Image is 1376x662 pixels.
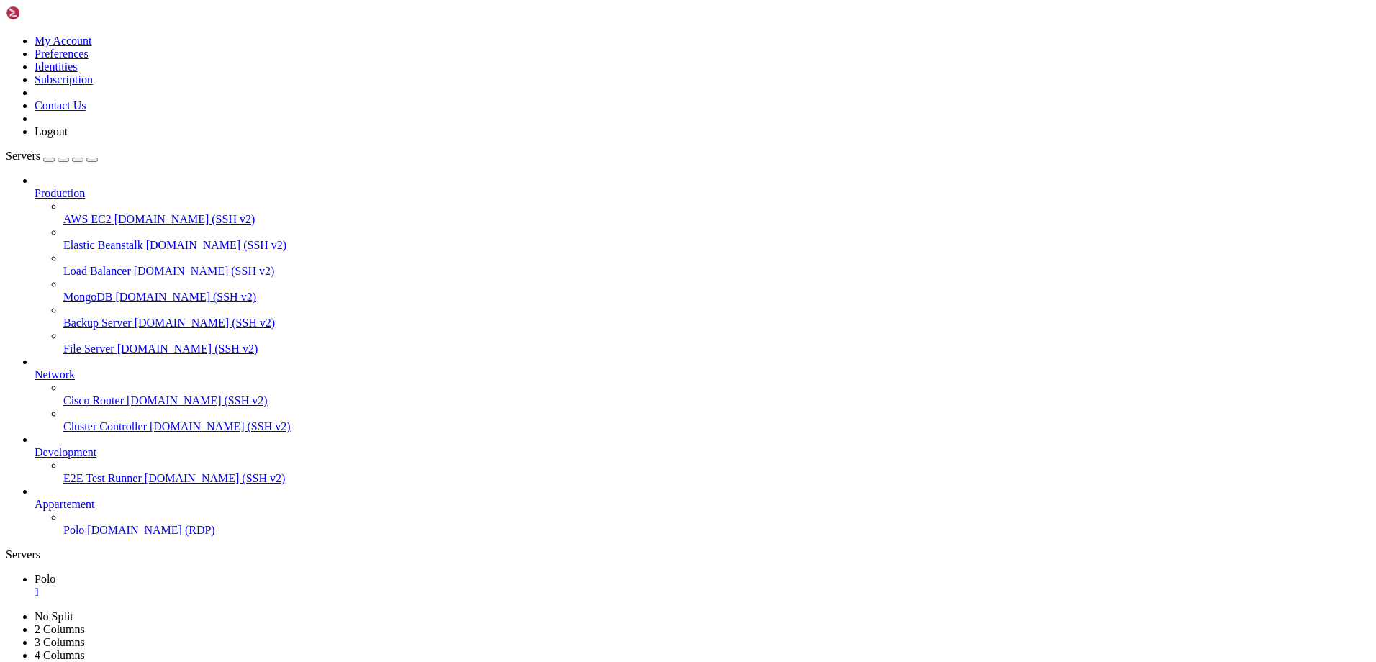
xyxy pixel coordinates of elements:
li: Cluster Controller [DOMAIN_NAME] (SSH v2) [63,407,1370,433]
span: Cisco Router [63,394,124,407]
span: [DOMAIN_NAME] (RDP) [87,524,214,536]
a: Servers [6,150,98,162]
a: Cisco Router [DOMAIN_NAME] (SSH v2) [63,394,1370,407]
a: Polo [DOMAIN_NAME] (RDP) [63,524,1370,537]
span: E2E Test Runner [63,472,142,484]
span: Servers [6,150,40,162]
a: Backup Server [DOMAIN_NAME] (SSH v2) [63,317,1370,330]
a: Development [35,446,1370,459]
span: Elastic Beanstalk [63,239,143,251]
a: Identities [35,60,78,73]
a: Production [35,187,1370,200]
li: Polo [DOMAIN_NAME] (RDP) [63,511,1370,537]
span: Load Balancer [63,265,131,277]
img: Shellngn [6,6,89,20]
span: Network [35,368,75,381]
a: File Server [DOMAIN_NAME] (SSH v2) [63,343,1370,355]
span: Polo [35,573,55,585]
span: Polo [63,524,84,536]
span: MongoDB [63,291,112,303]
a: Cluster Controller [DOMAIN_NAME] (SSH v2) [63,420,1370,433]
span: [DOMAIN_NAME] (SSH v2) [135,317,276,329]
span: AWS EC2 [63,213,112,225]
li: Production [35,174,1370,355]
a: Preferences [35,47,89,60]
a: Contact Us [35,99,86,112]
span: File Server [63,343,114,355]
li: Network [35,355,1370,433]
a: Logout [35,125,68,137]
span: Cluster Controller [63,420,147,432]
span: Production [35,187,85,199]
a: Load Balancer [DOMAIN_NAME] (SSH v2) [63,265,1370,278]
div: Servers [6,548,1370,561]
span: [DOMAIN_NAME] (SSH v2) [145,472,286,484]
span: Development [35,446,96,458]
a: 2 Columns [35,623,85,635]
a: MongoDB [DOMAIN_NAME] (SSH v2) [63,291,1370,304]
a: Network [35,368,1370,381]
span: Appartement [35,498,95,510]
span: [DOMAIN_NAME] (SSH v2) [117,343,258,355]
li: Appartement [35,485,1370,537]
li: File Server [DOMAIN_NAME] (SSH v2) [63,330,1370,355]
a: E2E Test Runner [DOMAIN_NAME] (SSH v2) [63,472,1370,485]
a: Appartement [35,498,1370,511]
li: AWS EC2 [DOMAIN_NAME] (SSH v2) [63,200,1370,226]
li: MongoDB [DOMAIN_NAME] (SSH v2) [63,278,1370,304]
span: [DOMAIN_NAME] (SSH v2) [115,291,256,303]
a: 3 Columns [35,636,85,648]
li: Load Balancer [DOMAIN_NAME] (SSH v2) [63,252,1370,278]
a: AWS EC2 [DOMAIN_NAME] (SSH v2) [63,213,1370,226]
li: Elastic Beanstalk [DOMAIN_NAME] (SSH v2) [63,226,1370,252]
span: [DOMAIN_NAME] (SSH v2) [150,420,291,432]
li: Development [35,433,1370,485]
a: Polo [35,573,1370,599]
span: [DOMAIN_NAME] (SSH v2) [134,265,275,277]
span: Backup Server [63,317,132,329]
a: 4 Columns [35,649,85,661]
span: [DOMAIN_NAME] (SSH v2) [114,213,255,225]
a: My Account [35,35,92,47]
a: Subscription [35,73,93,86]
li: E2E Test Runner [DOMAIN_NAME] (SSH v2) [63,459,1370,485]
a: Elastic Beanstalk [DOMAIN_NAME] (SSH v2) [63,239,1370,252]
span: [DOMAIN_NAME] (SSH v2) [127,394,268,407]
span: [DOMAIN_NAME] (SSH v2) [146,239,287,251]
a:  [35,586,1370,599]
li: Cisco Router [DOMAIN_NAME] (SSH v2) [63,381,1370,407]
li: Backup Server [DOMAIN_NAME] (SSH v2) [63,304,1370,330]
a: No Split [35,610,73,622]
